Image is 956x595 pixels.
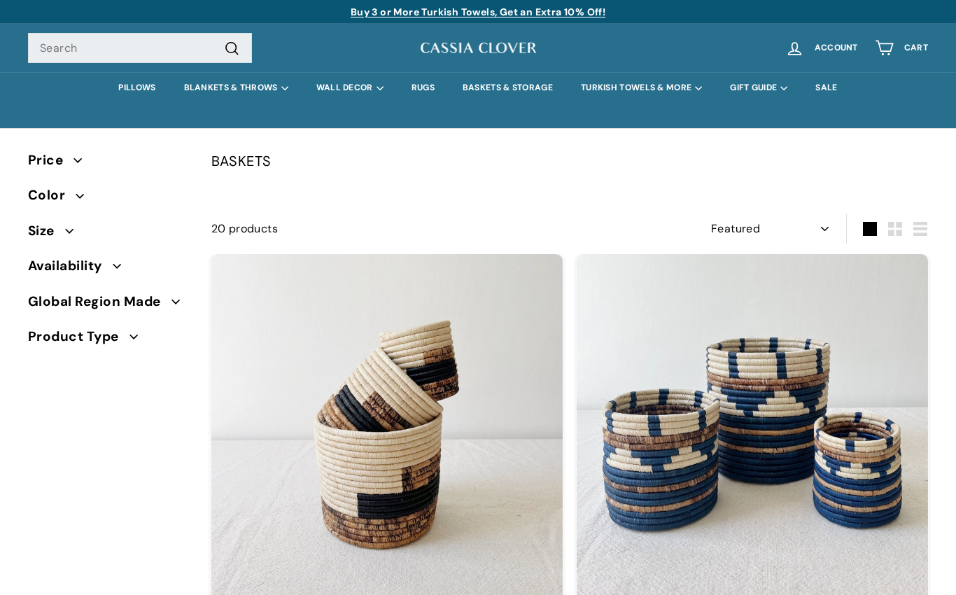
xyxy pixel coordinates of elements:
[28,185,76,206] span: Color
[866,27,936,69] a: Cart
[904,43,928,52] span: Cart
[28,326,129,347] span: Product Type
[28,288,189,323] button: Global Region Made
[302,72,398,104] summary: WALL DECOR
[211,220,570,238] div: 20 products
[28,291,171,312] span: Global Region Made
[28,252,189,287] button: Availability
[449,72,567,104] a: BASKETS & STORAGE
[28,217,189,252] button: Size
[211,150,928,172] div: BASKETS
[351,6,605,18] a: Buy 3 or More Turkish Towels, Get an Extra 10% Off!
[801,72,851,104] a: SALE
[28,150,73,171] span: Price
[28,33,252,64] input: Search
[28,146,189,181] button: Price
[104,72,169,104] a: PILLOWS
[28,220,65,241] span: Size
[777,27,866,69] a: Account
[815,43,858,52] span: Account
[28,255,113,276] span: Availability
[170,72,302,104] summary: BLANKETS & THROWS
[567,72,716,104] summary: TURKISH TOWELS & MORE
[28,181,189,216] button: Color
[398,72,449,104] a: RUGS
[28,323,189,358] button: Product Type
[716,72,801,104] summary: GIFT GUIDE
